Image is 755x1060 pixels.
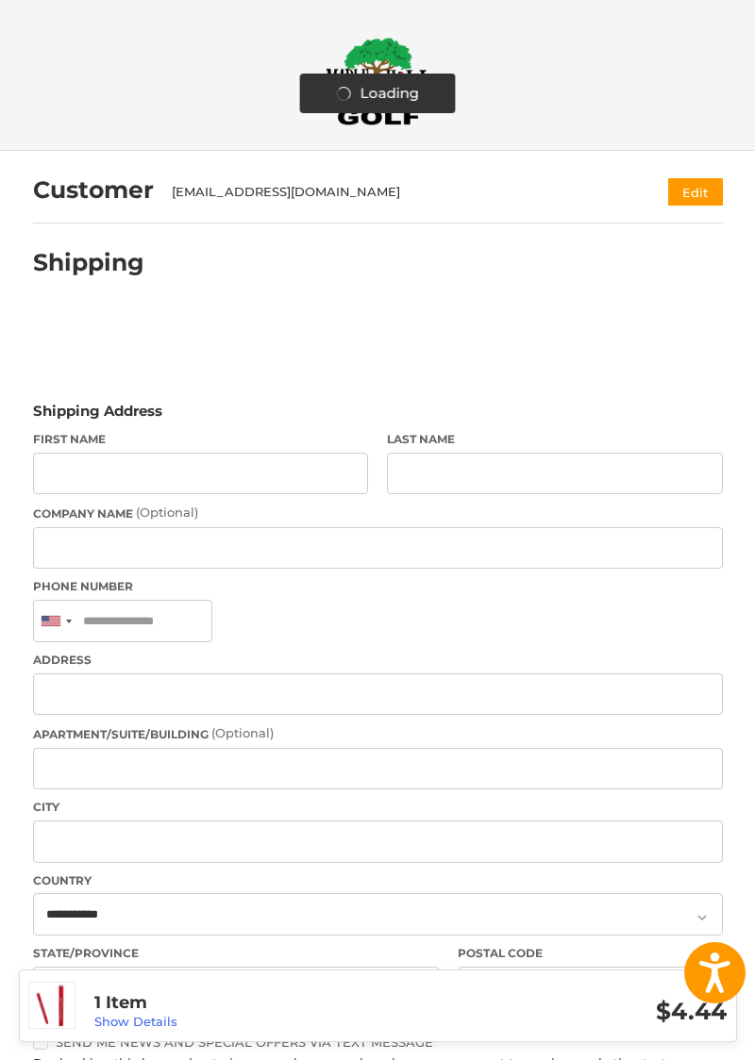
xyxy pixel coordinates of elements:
label: City [33,799,723,816]
label: Apartment/Suite/Building [33,724,723,743]
legend: Shipping Address [33,401,162,431]
label: Company Name [33,504,723,522]
label: Country [33,872,723,889]
label: Postal Code [458,945,723,962]
img: Bettinardi Lamkin Sink Fit Putter Grip [29,983,75,1028]
h3: 1 Item [94,992,411,1014]
label: Address [33,652,723,669]
h2: Shipping [33,248,144,277]
label: Send me news and special offers via text message* [33,1035,723,1050]
label: Last Name [387,431,723,448]
div: [EMAIL_ADDRESS][DOMAIN_NAME] [172,183,631,202]
span: Loading [360,83,418,105]
img: Maple Hill Golf [326,37,429,125]
h3: $4.44 [411,997,727,1026]
label: Phone Number [33,578,723,595]
button: Edit [668,178,723,206]
small: (Optional) [211,725,274,740]
small: (Optional) [136,505,198,520]
label: First Name [33,431,369,448]
h2: Customer [33,175,154,205]
label: State/Province [33,945,440,962]
div: United States: +1 [34,601,77,641]
a: Show Details [94,1014,177,1029]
